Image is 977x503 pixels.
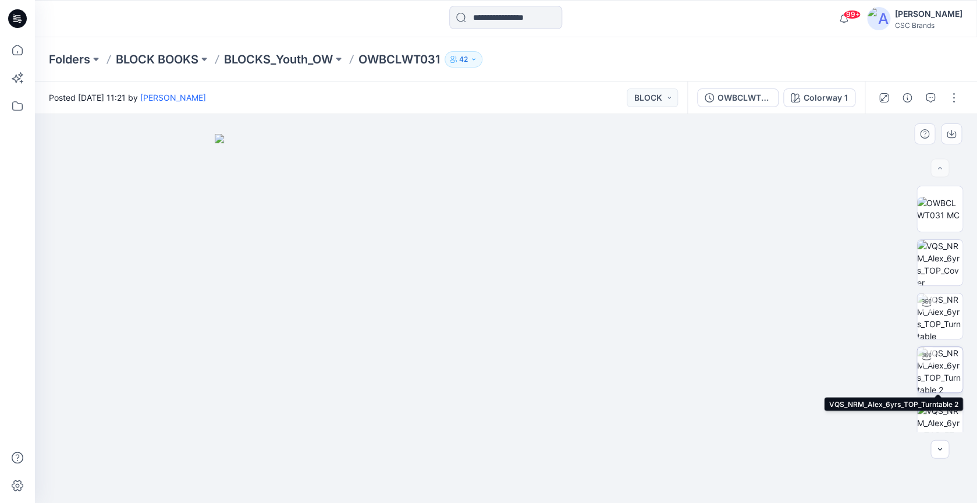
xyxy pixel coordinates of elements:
[445,51,482,68] button: 42
[215,134,797,503] img: eyJhbGciOiJIUzI1NiIsImtpZCI6IjAiLCJzbHQiOiJzZXMiLCJ0eXAiOiJKV1QifQ.eyJkYXRhIjp7InR5cGUiOiJzdG9yYW...
[459,53,468,66] p: 42
[917,293,962,339] img: VQS_NRM_Alex_6yrs_TOP_Turntable
[717,91,771,104] div: OWBCLWT031
[917,405,962,441] img: VQS_NRM_Alex_6yrs_TOP_FT
[49,51,90,68] a: Folders
[697,88,779,107] button: OWBCLWT031
[917,347,962,392] img: VQS_NRM_Alex_6yrs_TOP_Turntable 2
[917,240,962,285] img: VQS_NRM_Alex_6yrs_TOP_Cover
[358,51,440,68] p: OWBCLWT031
[140,93,206,102] a: [PERSON_NAME]
[867,7,890,30] img: avatar
[49,91,206,104] span: Posted [DATE] 11:21 by
[224,51,333,68] a: BLOCKS_Youth_OW
[895,7,962,21] div: [PERSON_NAME]
[116,51,198,68] a: BLOCK BOOKS
[783,88,855,107] button: Colorway 1
[898,88,916,107] button: Details
[804,91,848,104] div: Colorway 1
[917,197,962,221] img: OWBCLWT031 MC
[895,21,962,30] div: CSC Brands
[843,10,861,19] span: 99+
